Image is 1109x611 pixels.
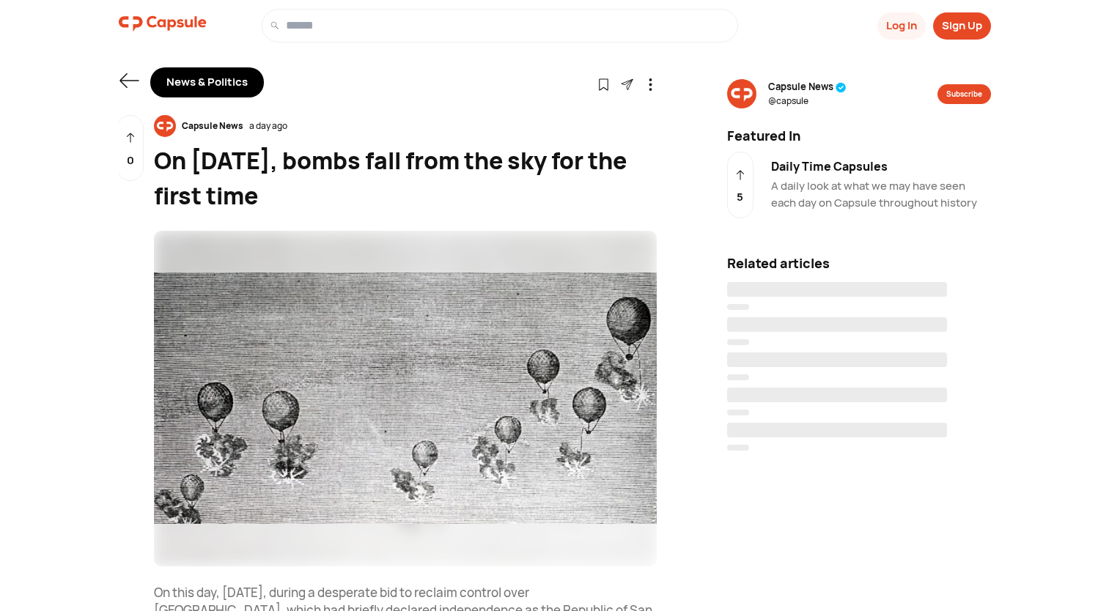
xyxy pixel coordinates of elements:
[249,119,287,133] div: a day ago
[933,12,991,40] button: Sign Up
[727,388,947,402] span: ‌
[836,82,847,93] img: tick
[718,126,1000,146] div: Featured In
[119,9,207,42] a: logo
[150,67,264,97] div: News & Politics
[727,445,749,451] span: ‌
[727,352,947,367] span: ‌
[154,143,657,213] div: On [DATE], bombs fall from the sky for the first time
[727,79,756,108] img: resizeImage
[937,84,991,104] button: Subscribe
[154,231,657,567] img: resizeImage
[119,9,207,38] img: logo
[727,282,947,297] span: ‌
[877,12,926,40] button: Log In
[771,178,991,211] div: A daily look at what we may have seen each day on Capsule throughout history
[154,115,176,137] img: resizeImage
[771,158,991,175] div: Daily Time Capsules
[727,410,749,415] span: ‌
[737,189,743,206] p: 5
[127,152,134,169] p: 0
[727,253,991,273] div: Related articles
[727,374,749,380] span: ‌
[727,317,947,332] span: ‌
[727,339,749,345] span: ‌
[768,80,847,95] span: Capsule News
[727,304,749,310] span: ‌
[176,119,249,133] div: Capsule News
[768,95,847,108] span: @ capsule
[727,423,947,437] span: ‌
